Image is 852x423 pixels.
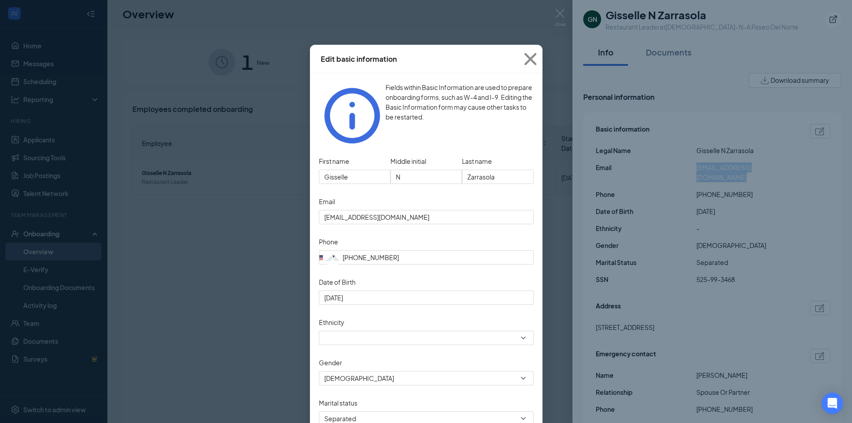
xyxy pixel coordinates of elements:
input: Enter employee middle initial [390,170,462,184]
input: Email [319,210,534,224]
label: Gender [319,358,342,367]
svg: Cross [518,47,543,71]
input: (201) 555-0123 [319,250,534,265]
label: Marital status [319,398,357,408]
div: Edit basic information [321,54,397,64]
input: Enter employee last name [462,170,534,184]
button: Close [518,45,543,73]
span: [DEMOGRAPHIC_DATA] [324,372,394,385]
span: Last name [462,156,492,166]
div: United States: +1 [319,251,340,264]
input: Date of Birth [324,293,526,303]
label: Ethnicity [319,317,344,327]
span: Middle initial [390,156,426,166]
span: Fields within Basic Information are used to prepare onboarding forms, such as W-4 and I-9. Editin... [386,83,532,121]
label: Date of Birth [319,277,356,287]
span: First name [319,156,349,166]
label: Email [319,197,335,206]
svg: Info [319,82,386,149]
label: Phone [319,237,338,247]
div: Open Intercom Messenger [822,393,843,414]
input: Enter employee first name [319,170,390,184]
